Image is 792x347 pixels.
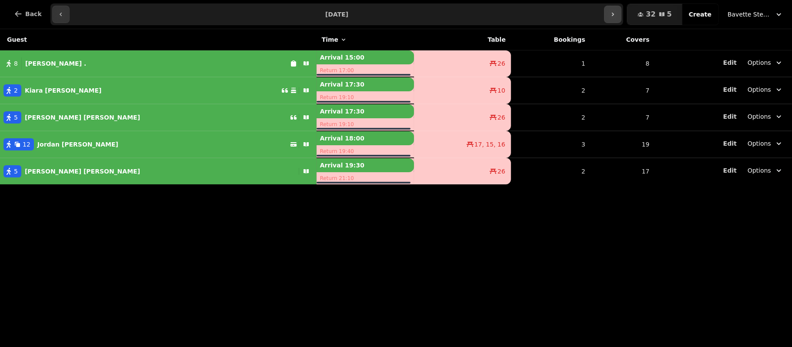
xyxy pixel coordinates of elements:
[498,113,505,122] span: 26
[317,50,414,64] p: Arrival 15:00
[627,4,682,25] button: 325
[723,167,737,173] span: Edit
[511,131,591,158] td: 3
[591,131,655,158] td: 19
[475,140,505,149] span: 17, 15, 16
[511,104,591,131] td: 2
[748,139,771,148] span: Options
[317,145,414,157] p: Return 19:40
[23,140,30,149] span: 12
[742,136,789,151] button: Options
[37,140,118,149] p: Jordan [PERSON_NAME]
[689,11,712,17] span: Create
[317,118,414,130] p: Return 19:10
[591,158,655,184] td: 17
[317,131,414,145] p: Arrival 18:00
[667,11,672,18] span: 5
[14,167,18,176] span: 5
[498,86,505,95] span: 10
[14,59,18,68] span: 8
[682,4,718,25] button: Create
[25,59,86,68] p: [PERSON_NAME] .
[591,77,655,104] td: 7
[748,112,771,121] span: Options
[742,109,789,124] button: Options
[498,167,505,176] span: 26
[511,50,591,77] td: 1
[723,113,737,120] span: Edit
[748,166,771,175] span: Options
[742,82,789,97] button: Options
[414,29,511,50] th: Table
[25,113,140,122] p: [PERSON_NAME] [PERSON_NAME]
[511,158,591,184] td: 2
[742,55,789,70] button: Options
[7,3,49,24] button: Back
[498,59,505,68] span: 26
[511,29,591,50] th: Bookings
[322,35,347,44] button: Time
[317,77,414,91] p: Arrival 17:30
[646,11,655,18] span: 32
[322,35,338,44] span: Time
[723,87,737,93] span: Edit
[723,60,737,66] span: Edit
[748,85,771,94] span: Options
[722,7,789,22] button: Bavette Steakhouse - [PERSON_NAME]
[723,112,737,121] button: Edit
[14,86,18,95] span: 2
[591,29,655,50] th: Covers
[591,104,655,131] td: 7
[723,139,737,148] button: Edit
[591,50,655,77] td: 8
[317,172,414,184] p: Return 21:10
[748,58,771,67] span: Options
[728,10,771,19] span: Bavette Steakhouse - [PERSON_NAME]
[723,140,737,147] span: Edit
[317,158,414,172] p: Arrival 19:30
[723,58,737,67] button: Edit
[317,91,414,103] p: Return 19:10
[317,104,414,118] p: Arrival 17:30
[25,86,101,95] p: Kiara [PERSON_NAME]
[25,167,140,176] p: [PERSON_NAME] [PERSON_NAME]
[25,11,42,17] span: Back
[742,163,789,178] button: Options
[14,113,18,122] span: 5
[723,85,737,94] button: Edit
[723,166,737,175] button: Edit
[317,64,414,77] p: Return 17:00
[511,77,591,104] td: 2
